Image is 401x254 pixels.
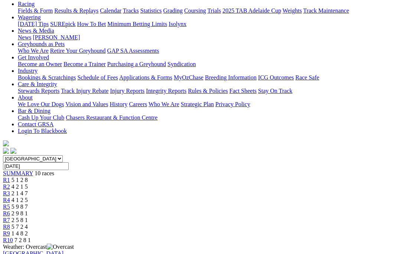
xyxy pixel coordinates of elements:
a: Weights [283,7,302,14]
a: Care & Integrity [18,81,57,87]
a: Who We Are [18,48,49,54]
a: Become an Owner [18,61,62,67]
span: 1 4 8 2 [12,230,28,237]
div: Bar & Dining [18,114,398,121]
span: 4 1 2 5 [12,197,28,203]
img: twitter.svg [10,148,16,154]
a: Track Maintenance [303,7,349,14]
a: Chasers Restaurant & Function Centre [66,114,157,121]
a: Tracks [123,7,139,14]
a: Contact GRSA [18,121,53,127]
a: Get Involved [18,54,49,61]
span: R10 [3,237,13,243]
a: R5 [3,203,10,210]
a: Bar & Dining [18,108,50,114]
div: Racing [18,7,398,14]
a: Vision and Values [65,101,108,107]
a: Bookings & Scratchings [18,74,76,81]
a: Calendar [100,7,121,14]
a: Strategic Plan [181,101,214,107]
a: R3 [3,190,10,196]
a: Retire Your Greyhound [50,48,106,54]
div: Care & Integrity [18,88,398,94]
a: R6 [3,210,10,216]
span: Weather: Overcast [3,244,74,250]
a: Fact Sheets [229,88,257,94]
a: ICG Outcomes [258,74,294,81]
a: R9 [3,230,10,237]
a: Statistics [140,7,162,14]
a: Purchasing a Greyhound [107,61,166,67]
a: Applications & Forms [119,74,172,81]
a: GAP SA Assessments [107,48,159,54]
a: Syndication [167,61,196,67]
a: R4 [3,197,10,203]
span: 5 1 2 8 [12,177,28,183]
div: About [18,101,398,108]
a: History [110,101,127,107]
a: Racing [18,1,35,7]
input: Select date [3,162,69,170]
a: Race Safe [295,74,319,81]
a: R7 [3,217,10,223]
a: Breeding Information [205,74,257,81]
a: Fields & Form [18,7,53,14]
span: 2 1 4 7 [12,190,28,196]
a: SUMMARY [3,170,33,176]
a: Login To Blackbook [18,128,67,134]
a: Wagering [18,14,41,20]
a: We Love Our Dogs [18,101,64,107]
span: 5 9 8 7 [12,203,28,210]
a: SUREpick [50,21,75,27]
span: 10 races [35,170,54,176]
a: Industry [18,68,38,74]
a: Cash Up Your Club [18,114,64,121]
a: Results & Replays [54,7,98,14]
div: News & Media [18,34,398,41]
a: Injury Reports [110,88,144,94]
img: facebook.svg [3,148,9,154]
div: Industry [18,74,398,81]
a: Integrity Reports [146,88,186,94]
a: Privacy Policy [215,101,250,107]
a: Stay On Track [258,88,292,94]
span: 5 7 2 4 [12,224,28,230]
a: MyOzChase [174,74,203,81]
div: Greyhounds as Pets [18,48,398,54]
a: Stewards Reports [18,88,59,94]
span: 2 9 8 1 [12,210,28,216]
a: R1 [3,177,10,183]
img: logo-grsa-white.png [3,140,9,146]
a: News & Media [18,27,54,34]
a: 2025 TAB Adelaide Cup [222,7,281,14]
a: Minimum Betting Limits [107,21,167,27]
a: About [18,94,33,101]
a: Isolynx [169,21,186,27]
a: News [18,34,31,40]
a: [DATE] Tips [18,21,49,27]
span: 4 2 1 5 [12,183,28,190]
a: Greyhounds as Pets [18,41,65,47]
div: Get Involved [18,61,398,68]
a: Schedule of Fees [77,74,118,81]
span: 2 5 8 1 [12,217,28,223]
a: Become a Trainer [63,61,106,67]
a: R8 [3,224,10,230]
a: Careers [129,101,147,107]
img: Overcast [47,244,74,250]
a: How To Bet [77,21,106,27]
span: 7 2 8 1 [14,237,31,243]
a: R2 [3,183,10,190]
a: [PERSON_NAME] [33,34,80,40]
a: Grading [163,7,183,14]
a: Who We Are [149,101,179,107]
